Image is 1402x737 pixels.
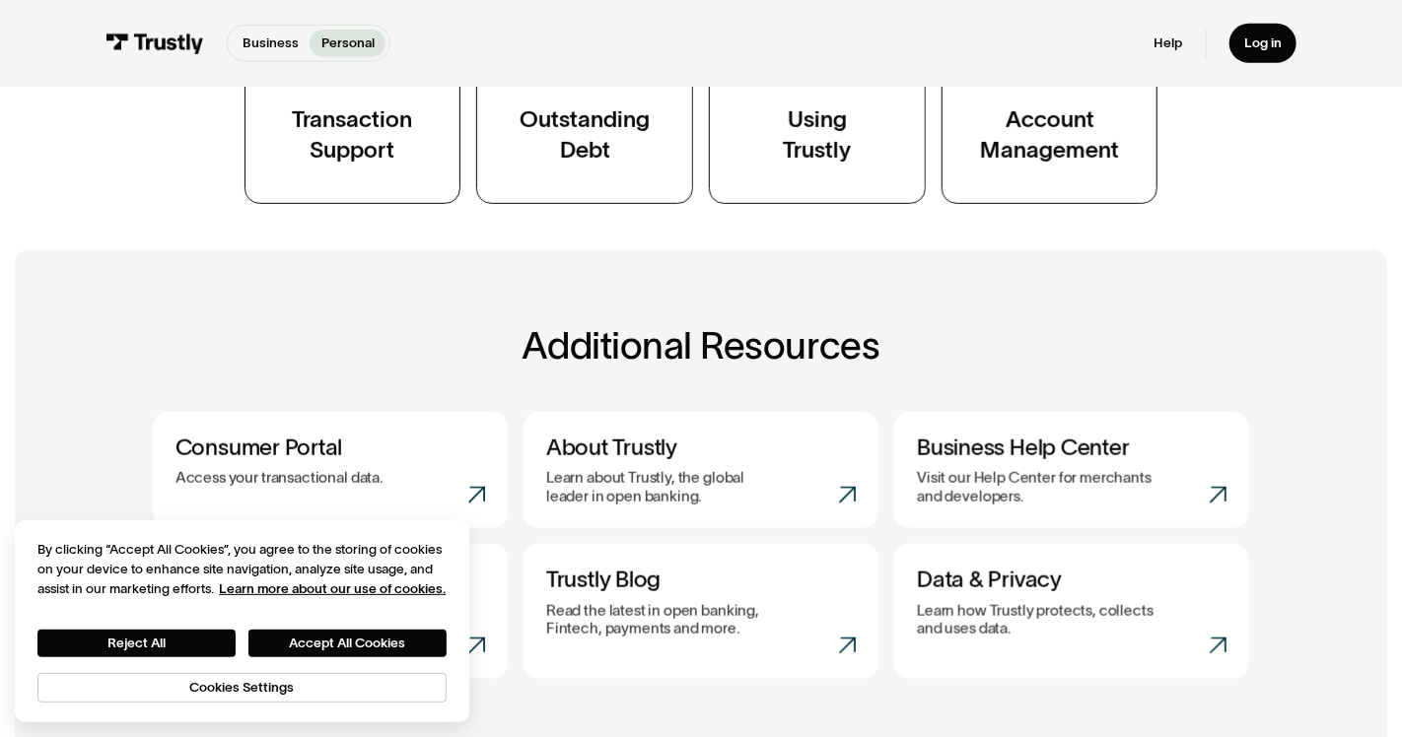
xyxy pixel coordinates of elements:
a: Trustly BlogRead the latest in open banking, Fintech, payments and more. [524,544,878,679]
a: About TrustlyLearn about Trustly, the global leader in open banking. [524,412,878,528]
button: Reject All [37,630,235,658]
div: Account Management [980,104,1119,165]
p: Learn about Trustly, the global leader in open banking. [546,469,786,505]
p: Access your transactional data. [175,469,384,487]
a: Consumer PortalAccess your transactional data. [153,412,508,528]
button: Accept All Cookies [248,630,446,658]
p: Visit our Help Center for merchants and developers. [917,469,1157,505]
a: Business [231,30,310,57]
div: By clicking “Accept All Cookies”, you agree to the storing of cookies on your device to enhance s... [37,540,446,599]
div: Using Trustly [783,104,851,165]
h3: Data & Privacy [917,567,1227,594]
div: Log in [1244,34,1282,51]
div: Cookie banner [15,520,468,721]
h3: Trustly Blog [546,567,856,594]
p: Learn how Trustly protects, collects and uses data. [917,602,1157,638]
div: Outstanding Debt [520,104,650,165]
p: Read the latest in open banking, Fintech, payments and more. [546,602,786,638]
div: Transaction Support [292,104,412,165]
a: Help [1155,34,1183,51]
h3: Consumer Portal [175,435,485,462]
div: Privacy [37,540,446,703]
a: Data & PrivacyLearn how Trustly protects, collects and uses data. [894,544,1249,679]
img: Trustly Logo [105,33,204,54]
h3: Business Help Center [917,435,1227,462]
a: More information about your privacy, opens in a new tab [219,581,446,596]
p: Business [243,33,299,53]
a: Log in [1229,24,1297,63]
p: Personal [321,33,375,53]
a: Personal [310,30,386,57]
button: Cookies Settings [37,673,446,703]
h2: Additional Resources [153,325,1250,367]
a: Business Help CenterVisit our Help Center for merchants and developers. [894,412,1249,528]
h3: About Trustly [546,435,856,462]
